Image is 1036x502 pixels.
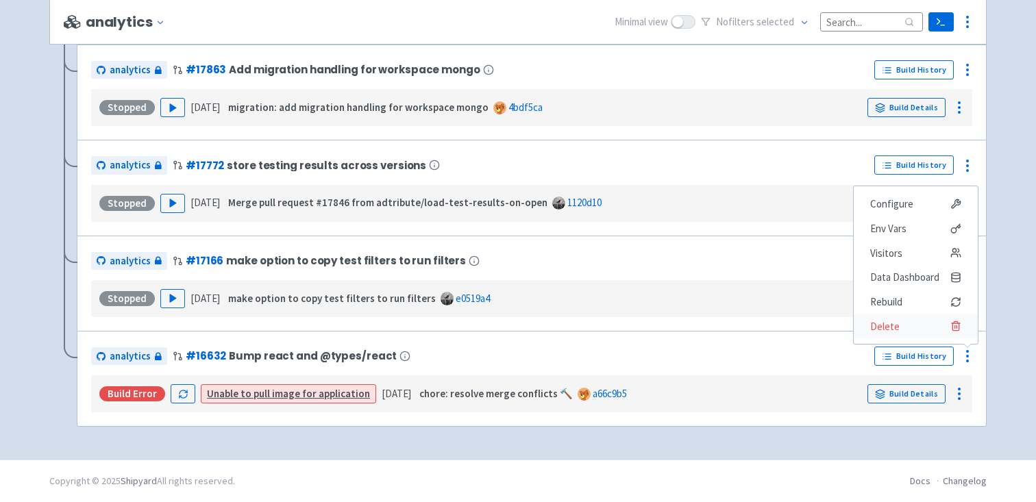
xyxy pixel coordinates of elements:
span: Data Dashboard [870,268,939,287]
time: [DATE] [190,196,220,209]
button: Play [160,289,185,308]
a: Shipyard [121,475,157,487]
a: #17863 [186,62,226,77]
span: Visitors [870,244,902,263]
span: analytics [110,253,151,269]
strong: make option to copy test filters to run filters [228,292,436,305]
a: analytics [91,347,167,366]
a: e0519a4 [456,292,490,305]
span: make option to copy test filters to run filters [226,255,466,266]
a: Changelog [943,475,987,487]
span: Delete [870,317,900,336]
button: Play [160,194,185,213]
span: Bump react and @types/react [229,350,397,362]
strong: chore: resolve merge conflicts 🔨 [419,387,573,400]
a: Build Details [867,98,946,117]
span: selected [756,15,794,28]
span: analytics [110,158,151,173]
a: Terminal [928,12,954,32]
a: 1120d10 [567,196,602,209]
span: No filter s [716,14,794,30]
a: Docs [910,475,930,487]
a: Build Details [867,384,946,403]
a: analytics [91,61,167,79]
a: Configure [854,192,978,216]
div: Stopped [99,196,155,211]
a: Unable to pull image for application [207,387,370,400]
span: analytics [110,349,151,364]
button: Play [160,98,185,117]
button: Delete [854,314,978,339]
a: #17772 [186,158,224,173]
button: analytics [86,14,171,30]
a: Build History [874,155,954,175]
strong: migration: add migration handling for workspace mongo [228,101,489,114]
a: #16632 [186,349,226,363]
button: Rebuild [854,290,978,314]
strong: Merge pull request #17846 from adtribute/load-test-results-on-open [228,196,547,209]
time: [DATE] [190,101,220,114]
input: Search... [820,12,923,31]
div: Stopped [99,291,155,306]
span: Env Vars [870,219,907,238]
span: Add migration handling for workspace mongo [229,64,480,75]
a: Build History [874,347,954,366]
a: a66c9b5 [593,387,627,400]
div: Stopped [99,100,155,115]
time: [DATE] [190,292,220,305]
span: Configure [870,194,913,214]
a: analytics [91,156,167,175]
div: Build Error [99,386,165,401]
span: Minimal view [615,14,668,30]
a: analytics [91,252,167,271]
a: Build History [874,60,954,79]
span: Rebuild [870,292,902,312]
div: Copyright © 2025 All rights reserved. [49,474,235,488]
span: analytics [110,62,151,78]
a: Visitors [854,241,978,266]
a: #17166 [186,253,223,268]
a: Env Vars [854,216,978,241]
a: Data Dashboard [854,265,978,290]
span: store testing results across versions [227,160,426,171]
time: [DATE] [382,387,411,400]
a: 4bdf5ca [508,101,543,114]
